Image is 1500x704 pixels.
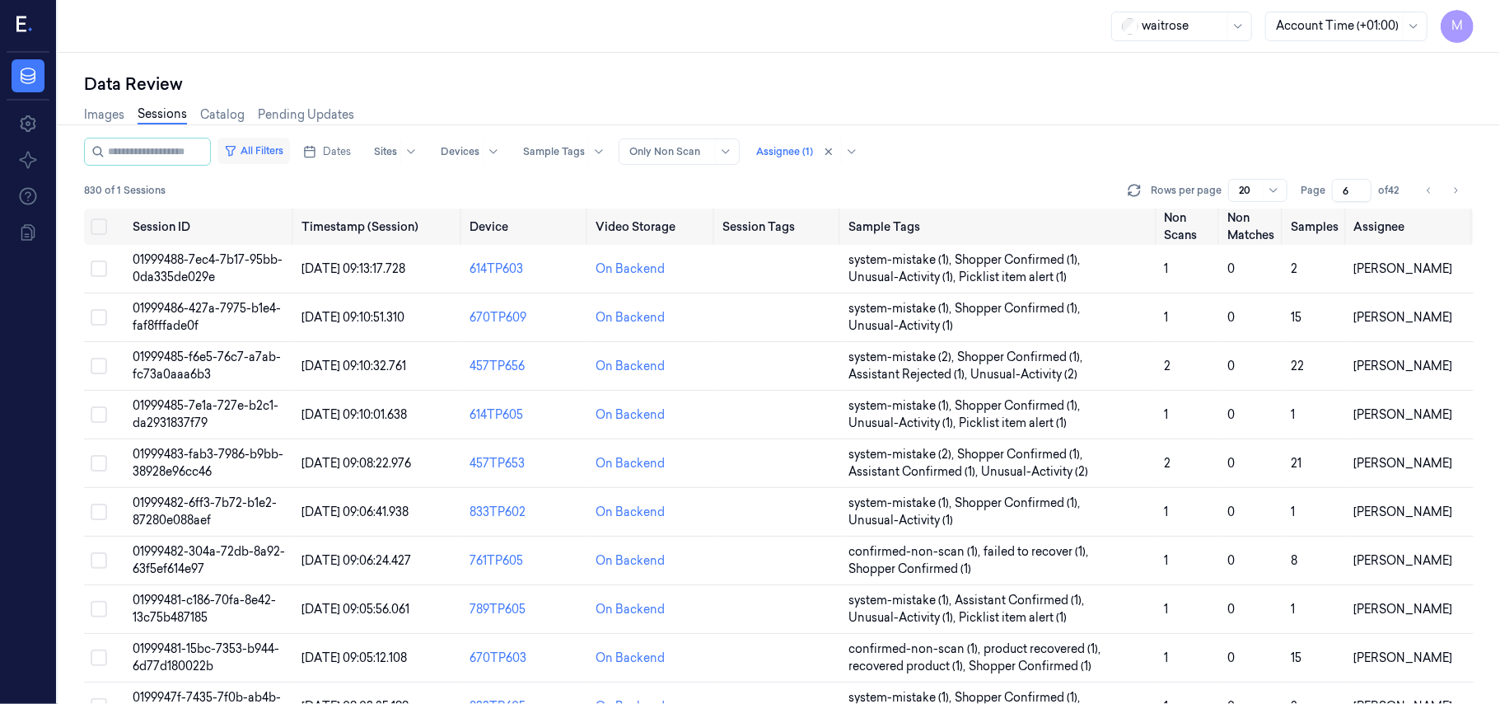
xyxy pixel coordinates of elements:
[133,544,285,576] span: 01999482-304a-72db-8a92-63f5ef614e97
[1354,407,1453,422] span: [PERSON_NAME]
[463,209,589,245] th: Device
[301,407,407,422] span: [DATE] 09:10:01.638
[1418,179,1441,202] button: Go to previous page
[126,209,294,245] th: Session ID
[91,552,107,569] button: Select row
[1227,359,1235,373] span: 0
[84,183,166,198] span: 830 of 1 Sessions
[470,260,582,278] div: 614TP603
[84,73,1474,96] div: Data Review
[323,144,351,159] span: Dates
[1221,209,1284,245] th: Non Matches
[842,209,1157,245] th: Sample Tags
[848,349,957,366] span: system-mistake (2) ,
[84,106,124,124] a: Images
[91,358,107,374] button: Select row
[959,609,1067,627] span: Picklist item alert (1)
[133,350,281,382] span: 01999485-f6e5-76c7-a7ab-fc73a0aaa6b3
[91,455,107,472] button: Select row
[716,209,842,245] th: Session Tags
[1158,209,1222,245] th: Non Scans
[133,641,279,673] span: 01999481-15bc-7353-b944-6d77d180022b
[133,447,283,479] span: 01999483-fab3-7986-b9bb-38928e96cc46
[470,358,582,375] div: 457TP656
[1354,456,1453,471] span: [PERSON_NAME]
[848,641,984,658] span: confirmed-non-scan (1) ,
[848,592,955,609] span: system-mistake (1) ,
[138,106,187,124] a: Sessions
[848,658,969,675] span: recovered product (1) ,
[970,366,1077,383] span: Unusual-Activity (2)
[1378,183,1404,198] span: of 42
[848,366,970,383] span: Assistant Rejected (1) ,
[1284,209,1348,245] th: Samples
[1227,650,1235,665] span: 0
[848,543,984,561] span: confirmed-non-scan (1) ,
[295,209,463,245] th: Timestamp (Session)
[959,269,1067,286] span: Picklist item alert (1)
[1291,553,1297,568] span: 8
[1291,261,1297,276] span: 2
[848,609,959,627] span: Unusual-Activity (1) ,
[133,301,281,333] span: 01999486-427a-7975-b1e4-faf8fffade0f
[1227,505,1235,519] span: 0
[470,552,582,570] div: 761TP605
[955,251,1083,269] span: Shopper Confirmed (1) ,
[848,512,953,529] span: Unusual-Activity (1)
[470,455,582,472] div: 457TP653
[955,592,1087,609] span: Assistant Confirmed (1) ,
[301,602,409,617] span: [DATE] 09:05:56.061
[1165,553,1169,568] span: 1
[1354,650,1453,665] span: [PERSON_NAME]
[91,260,107,277] button: Select row
[133,593,276,625] span: 01999481-c186-70fa-8e42-13c75b487185
[258,106,354,124] a: Pending Updates
[301,359,406,373] span: [DATE] 09:10:32.761
[200,106,245,124] a: Catalog
[596,260,665,278] div: On Backend
[1354,602,1453,617] span: [PERSON_NAME]
[589,209,715,245] th: Video Storage
[1354,261,1453,276] span: [PERSON_NAME]
[1291,407,1295,422] span: 1
[596,455,665,472] div: On Backend
[1165,261,1169,276] span: 1
[91,504,107,520] button: Select row
[848,397,955,415] span: system-mistake (1) ,
[301,310,404,325] span: [DATE] 09:10:51.310
[1444,179,1467,202] button: Go to next page
[848,415,959,432] span: Unusual-Activity (1) ,
[1354,310,1453,325] span: [PERSON_NAME]
[133,495,277,528] span: 01999482-6ff3-7b72-b1e2-87280e088aef
[1165,359,1171,373] span: 2
[984,641,1104,658] span: product recovered (1) ,
[1291,359,1304,373] span: 22
[133,398,278,430] span: 01999485-7e1a-727e-b2c1-da2931837f79
[1301,183,1325,198] span: Page
[217,138,290,164] button: All Filters
[1354,553,1453,568] span: [PERSON_NAME]
[848,269,959,286] span: Unusual-Activity (1) ,
[1165,602,1169,617] span: 1
[470,504,582,521] div: 833TP602
[848,300,955,317] span: system-mistake (1) ,
[981,463,1088,481] span: Unusual-Activity (2)
[1165,310,1169,325] span: 1
[959,415,1067,432] span: Picklist item alert (1)
[848,495,955,512] span: system-mistake (1) ,
[848,561,971,578] span: Shopper Confirmed (1)
[1291,602,1295,617] span: 1
[596,406,665,424] div: On Backend
[1354,359,1453,373] span: [PERSON_NAME]
[1291,310,1301,325] span: 15
[1354,505,1453,519] span: [PERSON_NAME]
[596,601,665,618] div: On Backend
[470,650,582,667] div: 670TP603
[596,650,665,667] div: On Backend
[1291,505,1295,519] span: 1
[1165,505,1169,519] span: 1
[984,543,1091,561] span: failed to recover (1) ,
[1348,209,1474,245] th: Assignee
[301,261,405,276] span: [DATE] 09:13:17.728
[91,309,107,326] button: Select row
